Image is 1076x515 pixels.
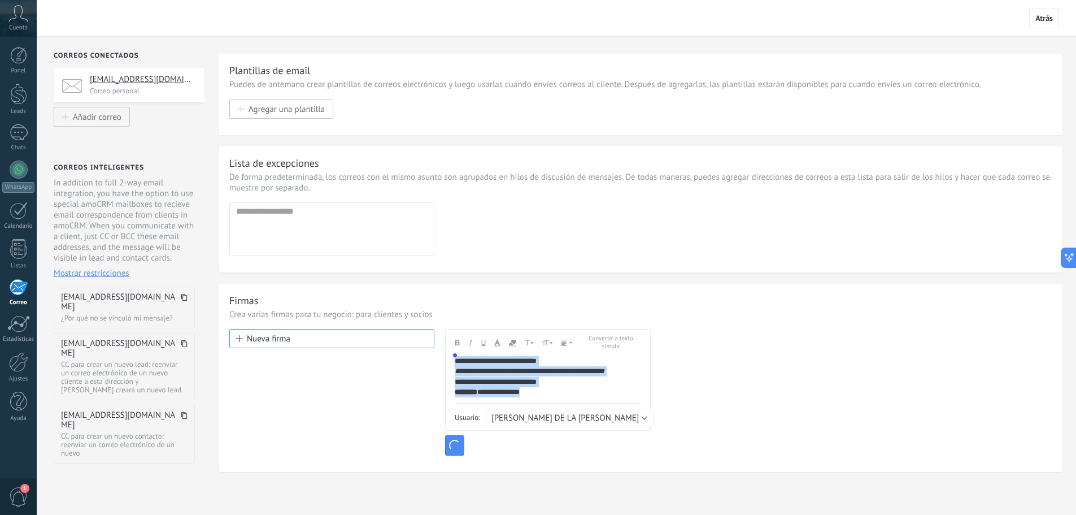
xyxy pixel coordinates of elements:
[61,432,188,457] dd: CC para crear un nuevo contacto: reenviar un correo electrónico de un nuevo
[2,336,35,343] div: Estadísticas
[90,74,196,85] h4: [EMAIL_ADDRESS][DOMAIN_NAME]
[229,309,1052,320] p: Crea varias firmas para tu negocio: para clientes y socios
[524,339,534,347] span: Letra
[1035,13,1053,23] span: Atrás
[509,340,516,347] span: Color de relleno
[229,157,319,170] div: Lista de excepciones
[491,413,639,423] span: [PERSON_NAME] DE LA [PERSON_NAME]
[2,67,35,75] div: Panel
[229,99,333,119] button: Agregar una plantilla
[61,314,188,322] dd: ¿Por qué no se vinculó mi mensaje?
[249,104,325,114] span: Agregar una plantilla
[61,339,178,358] span: [EMAIL_ADDRESS][DOMAIN_NAME]
[481,335,486,350] button: Subrayado
[468,335,473,350] button: Cursiva
[73,112,121,122] span: Añadir correo
[229,79,1052,90] p: Puedes de antemano crear plantillas de correos electrónicos y luego usarlas cuando envíes correos...
[561,340,572,346] span: Alineación
[61,292,178,311] span: [EMAIL_ADDRESS][DOMAIN_NAME]
[494,339,500,347] span: Color de fuente
[2,299,35,306] div: Correo
[2,262,35,270] div: Listas
[229,329,434,348] button: Nueva firma
[54,178,195,279] div: In addition to full 2-way email integration, you have the option to use special amoCRM mailboxes ...
[54,268,129,279] span: Mostrar restricciones
[2,223,35,230] div: Calendario
[181,339,188,358] span: Copiar
[2,144,35,152] div: Chats
[581,335,641,350] button: Convertir a texto simple
[9,24,28,32] span: Cuenta
[229,172,1052,193] p: De forma predeterminada, los correos con el mismo asunto son agrupados en hilos de discusión de m...
[61,360,188,394] dd: CC para crear un nuevo lead: reenviar un correo electrónico de un nuevo cliente a esta dirección ...
[486,409,654,426] button: [PERSON_NAME] DE LA [PERSON_NAME]
[90,86,197,96] p: Correo personal
[181,293,188,311] span: Copiar
[229,64,310,77] div: Plantillas de email
[455,413,480,422] span: Usuario:
[181,411,188,430] span: Copiar
[20,484,29,493] span: 1
[54,163,144,172] div: Correos inteligentes
[2,108,35,115] div: Leads
[2,375,35,383] div: Ajustes
[455,335,460,350] button: Negrita
[54,107,130,127] button: Añadir correo
[2,415,35,422] div: Ayuda
[229,294,258,307] div: Firmas
[54,51,204,60] div: Correos conectados
[61,410,178,430] span: [EMAIL_ADDRESS][DOMAIN_NAME]
[2,182,34,193] div: WhatsApp
[542,339,553,347] span: Tamaño de fuente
